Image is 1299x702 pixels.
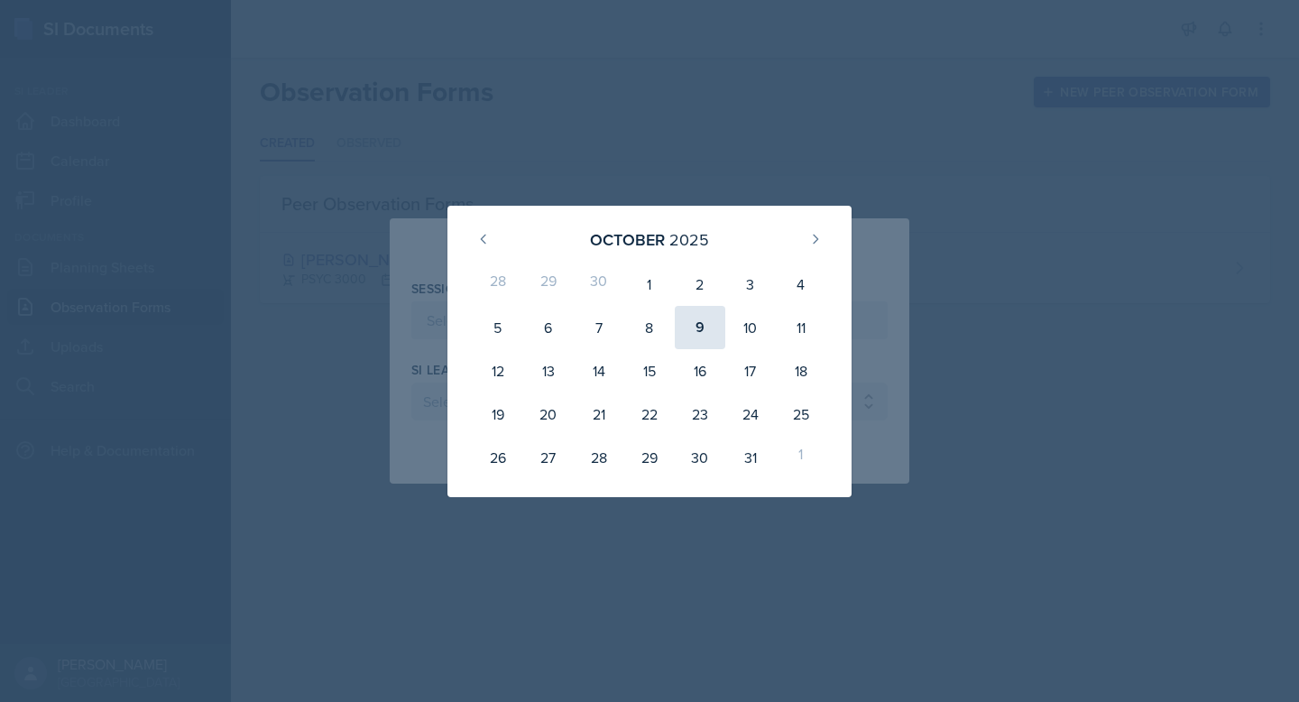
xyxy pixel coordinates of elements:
div: 29 [523,263,574,306]
div: 12 [473,349,523,393]
div: 6 [523,306,574,349]
div: 20 [523,393,574,436]
div: 28 [473,263,523,306]
div: 15 [624,349,675,393]
div: 7 [574,306,624,349]
div: 4 [776,263,826,306]
div: 23 [675,393,725,436]
div: 25 [776,393,826,436]
div: 24 [725,393,776,436]
div: 26 [473,436,523,479]
div: 28 [574,436,624,479]
div: October [590,227,665,252]
div: 31 [725,436,776,479]
div: 30 [574,263,624,306]
div: 27 [523,436,574,479]
div: 21 [574,393,624,436]
div: 29 [624,436,675,479]
div: 1 [776,436,826,479]
div: 13 [523,349,574,393]
div: 16 [675,349,725,393]
div: 30 [675,436,725,479]
div: 3 [725,263,776,306]
div: 11 [776,306,826,349]
div: 8 [624,306,675,349]
div: 14 [574,349,624,393]
div: 5 [473,306,523,349]
div: 18 [776,349,826,393]
div: 9 [675,306,725,349]
div: 1 [624,263,675,306]
div: 2 [675,263,725,306]
div: 22 [624,393,675,436]
div: 19 [473,393,523,436]
div: 10 [725,306,776,349]
div: 2025 [669,227,709,252]
div: 17 [725,349,776,393]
